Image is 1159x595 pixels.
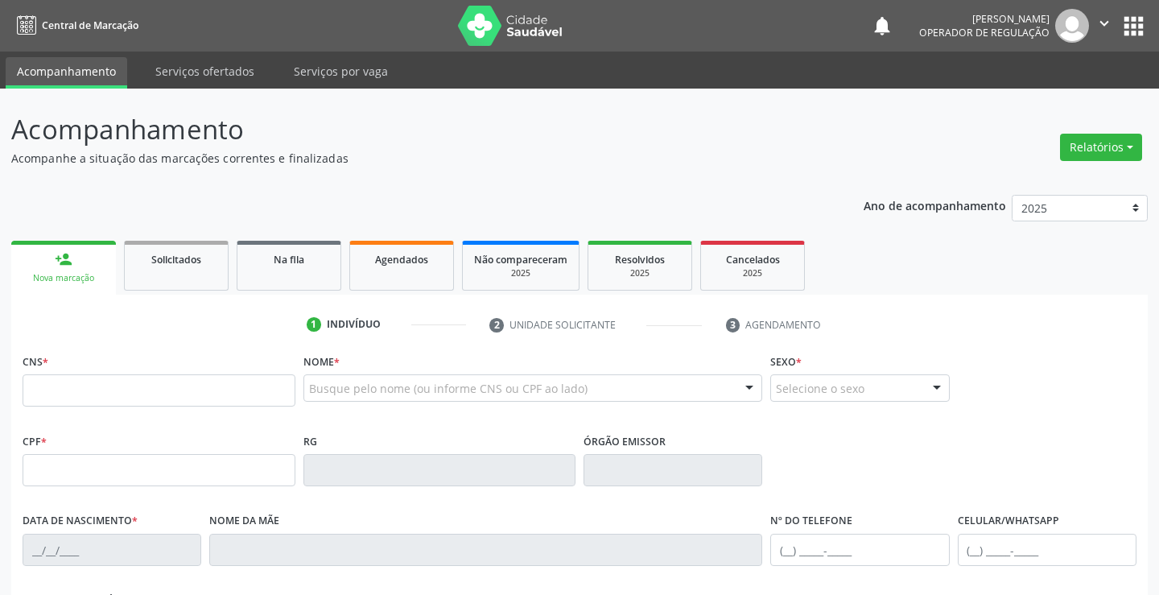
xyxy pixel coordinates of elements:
label: Órgão emissor [584,429,666,454]
a: Serviços ofertados [144,57,266,85]
a: Acompanhamento [6,57,127,89]
i:  [1095,14,1113,32]
span: Operador de regulação [919,26,1050,39]
label: CNS [23,349,48,374]
label: Nº do Telefone [770,509,852,534]
div: person_add [55,250,72,268]
button: Relatórios [1060,134,1142,161]
button: apps [1120,12,1148,40]
button:  [1089,9,1120,43]
span: Na fila [274,253,304,267]
span: Cancelados [726,253,780,267]
div: 1 [307,317,321,332]
img: img [1055,9,1089,43]
label: RG [303,429,317,454]
span: Selecione o sexo [776,380,864,397]
div: 2025 [474,267,567,279]
span: Resolvidos [615,253,665,267]
span: Central de Marcação [42,19,138,32]
span: Solicitados [151,253,201,267]
span: Busque pelo nome (ou informe CNS ou CPF ao lado) [309,380,588,397]
input: __/__/____ [23,534,201,566]
label: Data de nascimento [23,509,138,534]
label: Nome [303,349,340,374]
label: Celular/WhatsApp [958,509,1059,534]
a: Central de Marcação [11,12,138,39]
label: Sexo [770,349,802,374]
div: 2025 [600,267,680,279]
div: Nova marcação [23,272,105,284]
label: Nome da mãe [209,509,279,534]
input: (__) _____-_____ [770,534,949,566]
div: 2025 [712,267,793,279]
p: Ano de acompanhamento [864,195,1006,215]
span: Não compareceram [474,253,567,267]
p: Acompanhe a situação das marcações correntes e finalizadas [11,150,806,167]
a: Serviços por vaga [283,57,399,85]
input: (__) _____-_____ [958,534,1136,566]
span: Agendados [375,253,428,267]
div: Indivíduo [327,317,381,332]
div: [PERSON_NAME] [919,12,1050,26]
label: CPF [23,429,47,454]
button: notifications [871,14,893,37]
p: Acompanhamento [11,109,806,150]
